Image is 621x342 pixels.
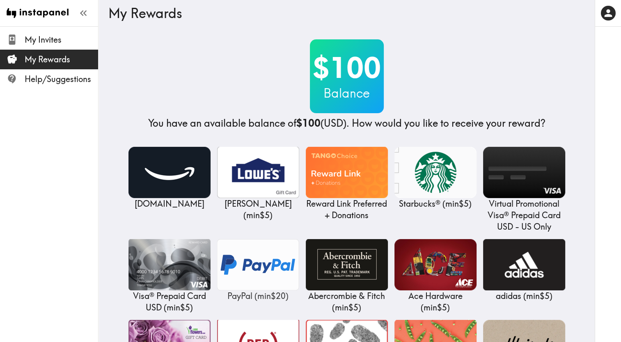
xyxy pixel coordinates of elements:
img: Visa® Prepaid Card USD [128,239,211,290]
p: [PERSON_NAME] ( min $5 ) [217,198,299,221]
span: My Rewards [25,54,98,65]
p: adidas ( min $5 ) [483,290,565,302]
h3: Balance [310,84,384,102]
img: Starbucks® [394,147,477,198]
a: Ace HardwareAce Hardware (min$5) [394,239,477,313]
h2: $100 [310,51,384,84]
a: Virtual Promotional Visa® Prepaid Card USD - US OnlyVirtual Promotional Visa® Prepaid Card USD - ... [483,147,565,233]
a: Starbucks®Starbucks® (min$5) [394,147,477,210]
img: Lowe's [217,147,299,198]
p: [DOMAIN_NAME] [128,198,211,210]
img: Abercrombie & Fitch [306,239,388,290]
a: Visa® Prepaid Card USDVisa® Prepaid Card USD (min$5) [128,239,211,313]
a: Abercrombie & FitchAbercrombie & Fitch (min$5) [306,239,388,313]
p: Abercrombie & Fitch ( min $5 ) [306,290,388,313]
img: Ace Hardware [394,239,477,290]
p: Virtual Promotional Visa® Prepaid Card USD - US Only [483,198,565,233]
img: Amazon.com [128,147,211,198]
a: Reward Link Preferred + DonationsReward Link Preferred + Donations [306,147,388,221]
h4: You have an available balance of (USD) . How would you like to receive your reward? [148,116,545,130]
p: Reward Link Preferred + Donations [306,198,388,221]
p: Starbucks® ( min $5 ) [394,198,477,210]
a: adidasadidas (min$5) [483,239,565,302]
img: Virtual Promotional Visa® Prepaid Card USD - US Only [483,147,565,198]
span: Help/Suggestions [25,73,98,85]
a: Lowe's[PERSON_NAME] (min$5) [217,147,299,221]
img: PayPal [217,239,299,290]
a: Amazon.com[DOMAIN_NAME] [128,147,211,210]
p: PayPal ( min $20 ) [217,290,299,302]
b: $100 [296,117,321,129]
h3: My Rewards [108,5,578,21]
span: My Invites [25,34,98,46]
a: PayPalPayPal (min$20) [217,239,299,302]
p: Ace Hardware ( min $5 ) [394,290,477,313]
p: Visa® Prepaid Card USD ( min $5 ) [128,290,211,313]
img: adidas [483,239,565,290]
img: Reward Link Preferred + Donations [306,147,388,198]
